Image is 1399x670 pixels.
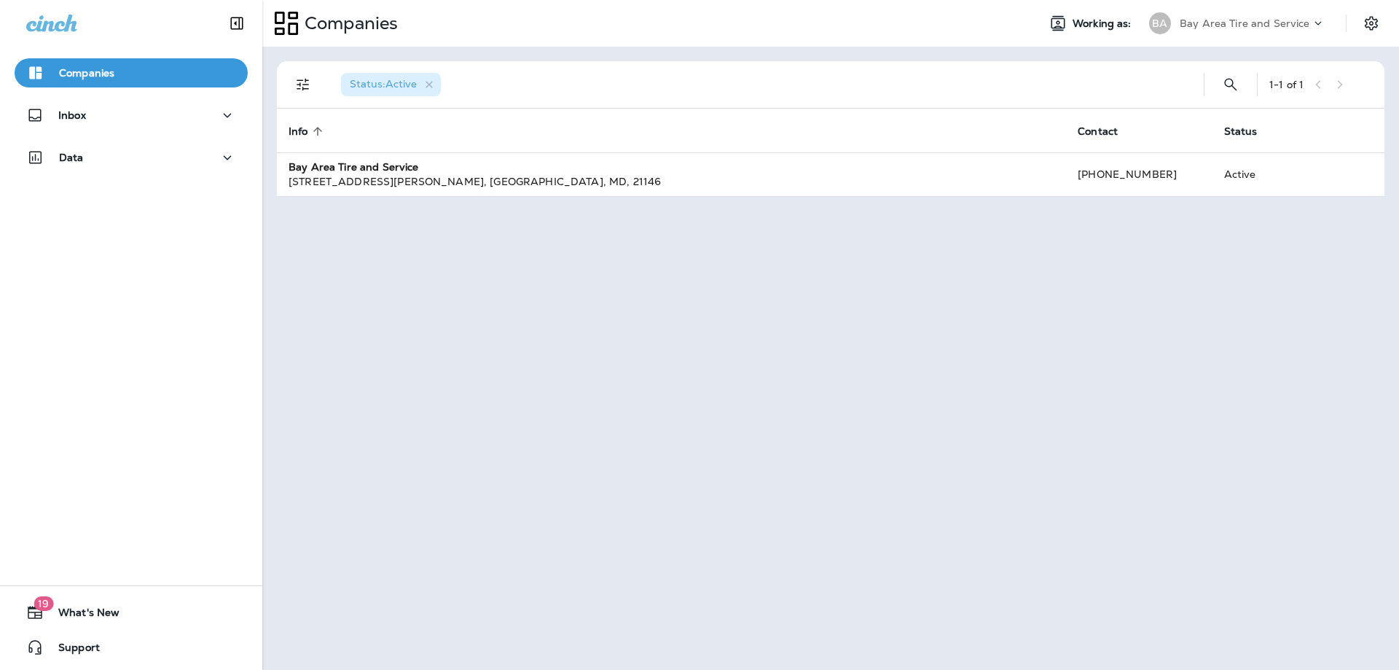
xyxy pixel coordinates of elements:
span: Working as: [1073,17,1135,30]
button: Filters [289,70,318,99]
span: Info [289,125,308,138]
button: Support [15,633,248,662]
button: 19What's New [15,598,248,627]
p: Data [59,152,84,163]
button: Settings [1358,10,1384,36]
div: Status:Active [341,73,441,96]
span: What's New [44,607,119,624]
span: 19 [34,596,53,611]
p: Companies [59,67,114,79]
td: Active [1212,152,1306,196]
span: Contact [1078,125,1137,138]
span: Contact [1078,125,1118,138]
span: Info [289,125,327,138]
button: Companies [15,58,248,87]
p: Bay Area Tire and Service [1180,17,1310,29]
button: Collapse Sidebar [216,9,257,38]
span: Status : Active [350,77,417,90]
p: Companies [299,12,398,34]
span: Support [44,642,100,659]
div: 1 - 1 of 1 [1269,79,1304,90]
p: Inbox [58,109,86,121]
div: BA [1149,12,1171,34]
span: Status [1224,125,1258,138]
button: Data [15,143,248,172]
td: [PHONE_NUMBER] [1066,152,1212,196]
strong: Bay Area Tire and Service [289,160,419,174]
div: [STREET_ADDRESS][PERSON_NAME] , [GEOGRAPHIC_DATA] , MD , 21146 [289,174,1054,189]
button: Search Companies [1216,70,1245,99]
span: Status [1224,125,1277,138]
button: Inbox [15,101,248,130]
